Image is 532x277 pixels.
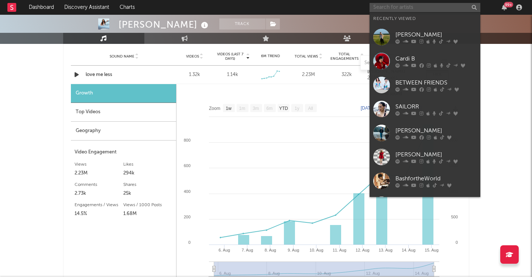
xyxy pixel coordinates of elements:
span: Sound Name [110,54,134,59]
div: Video Engagement [75,148,172,157]
div: BETWEEN FRIENDS [395,78,477,87]
div: Geography [71,122,176,141]
div: Cardi B [395,54,477,63]
div: 2.5M followers [367,76,419,81]
a: SAILORR [370,97,480,121]
a: love me less [86,71,163,79]
text: 13. Aug [378,248,392,252]
text: 1w [226,106,231,111]
div: BashfortheWorld [395,174,477,183]
div: SAILORR [395,102,477,111]
text: Zoom [209,106,220,111]
div: 2.23M [75,169,124,178]
span: Total Engagements [329,52,359,61]
text: 0 [188,240,190,245]
div: Views / 1000 Posts [123,201,172,210]
text: 0 [455,240,457,245]
text: 500 [451,215,457,219]
div: [PERSON_NAME] [395,30,477,39]
text: 400 [183,189,190,194]
div: Engagements / Views [75,201,124,210]
text: All [308,106,313,111]
a: BETWEEN FRIENDS [370,73,480,97]
div: 1.32k [178,71,212,79]
div: 14.5% [75,210,124,218]
text: 1y [295,106,299,111]
button: 99+ [502,4,507,10]
input: Search by song name or URL [361,60,439,66]
div: 2.73k [75,189,124,198]
div: 322k [329,71,364,79]
text: 10. Aug [309,248,323,252]
text: 14. Aug [402,248,415,252]
a: BashfortheWorld [370,169,480,193]
a: Bash [370,193,480,217]
text: 3m [253,106,259,111]
div: Growth [71,84,176,103]
text: 12. Aug [356,248,369,252]
div: Recently Viewed [373,14,477,23]
div: 6M Trend [253,53,288,59]
text: 1m [239,106,245,111]
text: 15. Aug [425,248,438,252]
span: Total Views [295,54,318,59]
div: Likes [123,160,172,169]
strong: [PERSON_NAME] [367,69,405,74]
span: Videos [186,54,199,59]
div: 2.23M [291,71,326,79]
div: Top Videos [71,103,176,122]
text: 6m [266,106,272,111]
text: [DATE] [361,105,375,111]
text: 11. Aug [332,248,346,252]
div: 294k [123,169,172,178]
a: Cardi B [370,49,480,73]
text: 9. Aug [288,248,299,252]
div: 25k [123,189,172,198]
a: [PERSON_NAME] [370,25,480,49]
text: 200 [183,215,190,219]
div: [PERSON_NAME] [395,126,477,135]
a: [PERSON_NAME] [370,121,480,145]
div: 99 + [504,2,513,7]
div: [PERSON_NAME] [119,18,210,31]
a: [PERSON_NAME] [367,69,419,74]
text: 600 [183,163,190,168]
text: 800 [183,138,190,142]
text: YTD [279,106,288,111]
div: 1.68M [123,210,172,218]
text: 6. Aug [218,248,230,252]
input: Search for artists [370,3,480,12]
div: Shares [123,180,172,189]
text: 7. Aug [241,248,253,252]
div: Comments [75,180,124,189]
button: Track [219,18,265,30]
div: [PERSON_NAME] [395,150,477,159]
div: 1.14k [227,71,238,79]
span: Videos (last 7 days) [215,52,245,61]
a: [PERSON_NAME] [370,145,480,169]
text: 8. Aug [264,248,276,252]
div: Views [75,160,124,169]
